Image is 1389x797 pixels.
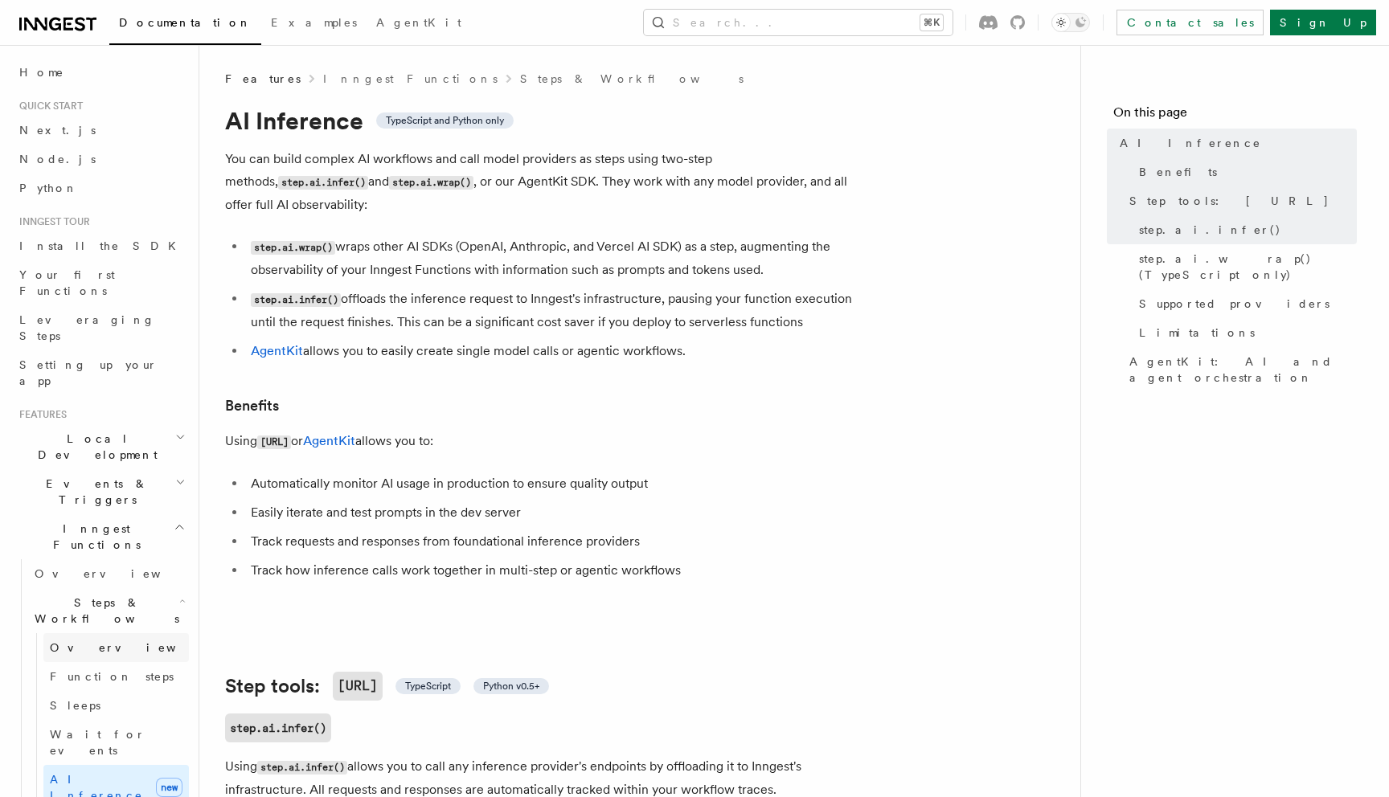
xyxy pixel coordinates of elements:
span: AgentKit [376,16,461,29]
button: Search...⌘K [644,10,953,35]
li: Easily iterate and test prompts in the dev server [246,501,868,524]
li: allows you to easily create single model calls or agentic workflows. [246,340,868,362]
li: Track how inference calls work together in multi-step or agentic workflows [246,559,868,582]
button: Local Development [13,424,189,469]
a: Step tools:[URL] TypeScript Python v0.5+ [225,672,549,701]
a: Overview [28,559,189,588]
a: Function steps [43,662,189,691]
span: Events & Triggers [13,476,175,508]
span: Overview [50,641,215,654]
span: Overview [35,567,200,580]
a: Node.js [13,145,189,174]
a: step.ai.wrap() (TypeScript only) [1133,244,1357,289]
a: Inngest Functions [323,71,498,87]
button: Toggle dark mode [1051,13,1090,32]
code: step.ai.infer() [251,293,341,307]
a: AgentKit: AI and agent orchestration [1123,347,1357,392]
a: Documentation [109,5,261,45]
a: Benefits [225,394,279,417]
button: Steps & Workflows [28,588,189,633]
span: Supported providers [1139,296,1330,312]
a: Overview [43,633,189,662]
span: Features [13,408,67,421]
a: Supported providers [1133,289,1357,318]
a: Your first Functions [13,260,189,305]
a: Python [13,174,189,202]
span: Step tools: [URL] [1129,193,1330,209]
a: Limitations [1133,318,1357,347]
a: Steps & Workflows [520,71,744,87]
h1: AI Inference [225,106,868,135]
code: step.ai.wrap() [251,241,335,255]
span: Inngest tour [13,215,90,228]
span: Next.js [19,124,96,137]
p: Using or allows you to: [225,430,868,453]
code: [URL] [257,435,291,449]
button: Events & Triggers [13,469,189,514]
code: step.ai.infer() [278,176,368,190]
span: Python [19,182,78,194]
span: Limitations [1139,325,1255,341]
span: Documentation [119,16,252,29]
button: Inngest Functions [13,514,189,559]
code: step.ai.wrap() [389,176,473,190]
span: Features [225,71,301,87]
span: Install the SDK [19,239,186,252]
a: Wait for events [43,720,189,765]
span: Quick start [13,100,83,112]
a: Next.js [13,116,189,145]
span: Steps & Workflows [28,595,179,627]
a: Contact sales [1117,10,1264,35]
a: AgentKit [303,433,355,448]
a: Home [13,58,189,87]
span: Inngest Functions [13,521,174,553]
a: step.ai.infer() [1133,215,1357,244]
a: Step tools: [URL] [1123,186,1357,215]
a: Leveraging Steps [13,305,189,350]
a: Sign Up [1270,10,1376,35]
span: Examples [271,16,357,29]
li: offloads the inference request to Inngest's infrastructure, pausing your function execution until... [246,288,868,333]
a: Sleeps [43,691,189,720]
span: Python v0.5+ [483,680,539,693]
kbd: ⌘K [920,14,943,31]
span: Sleeps [50,699,100,712]
a: Examples [261,5,367,43]
span: Benefits [1139,164,1217,180]
span: TypeScript [405,680,451,693]
span: Wait for events [50,728,145,757]
span: Local Development [13,431,175,463]
a: AgentKit [251,343,303,358]
span: Function steps [50,670,174,683]
a: Setting up your app [13,350,189,395]
code: [URL] [333,672,383,701]
li: Track requests and responses from foundational inference providers [246,530,868,553]
h4: On this page [1113,103,1357,129]
span: Setting up your app [19,358,158,387]
span: Leveraging Steps [19,313,155,342]
code: step.ai.infer() [257,761,347,775]
span: AI Inference [1120,135,1261,151]
span: step.ai.wrap() (TypeScript only) [1139,251,1357,283]
li: Automatically monitor AI usage in production to ensure quality output [246,472,868,495]
span: new [156,778,182,797]
span: TypeScript and Python only [386,114,504,127]
a: AgentKit [367,5,471,43]
span: Home [19,64,64,80]
span: step.ai.infer() [1139,222,1281,238]
p: You can build complex AI workflows and call model providers as steps using two-step methods, and ... [225,148,868,216]
a: step.ai.infer() [225,713,331,742]
a: Install the SDK [13,231,189,260]
span: Node.js [19,153,96,166]
a: Benefits [1133,157,1357,186]
span: AgentKit: AI and agent orchestration [1129,354,1357,386]
a: AI Inference [1113,129,1357,157]
li: wraps other AI SDKs (OpenAI, Anthropic, and Vercel AI SDK) as a step, augmenting the observabilit... [246,235,868,281]
span: Your first Functions [19,268,115,297]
